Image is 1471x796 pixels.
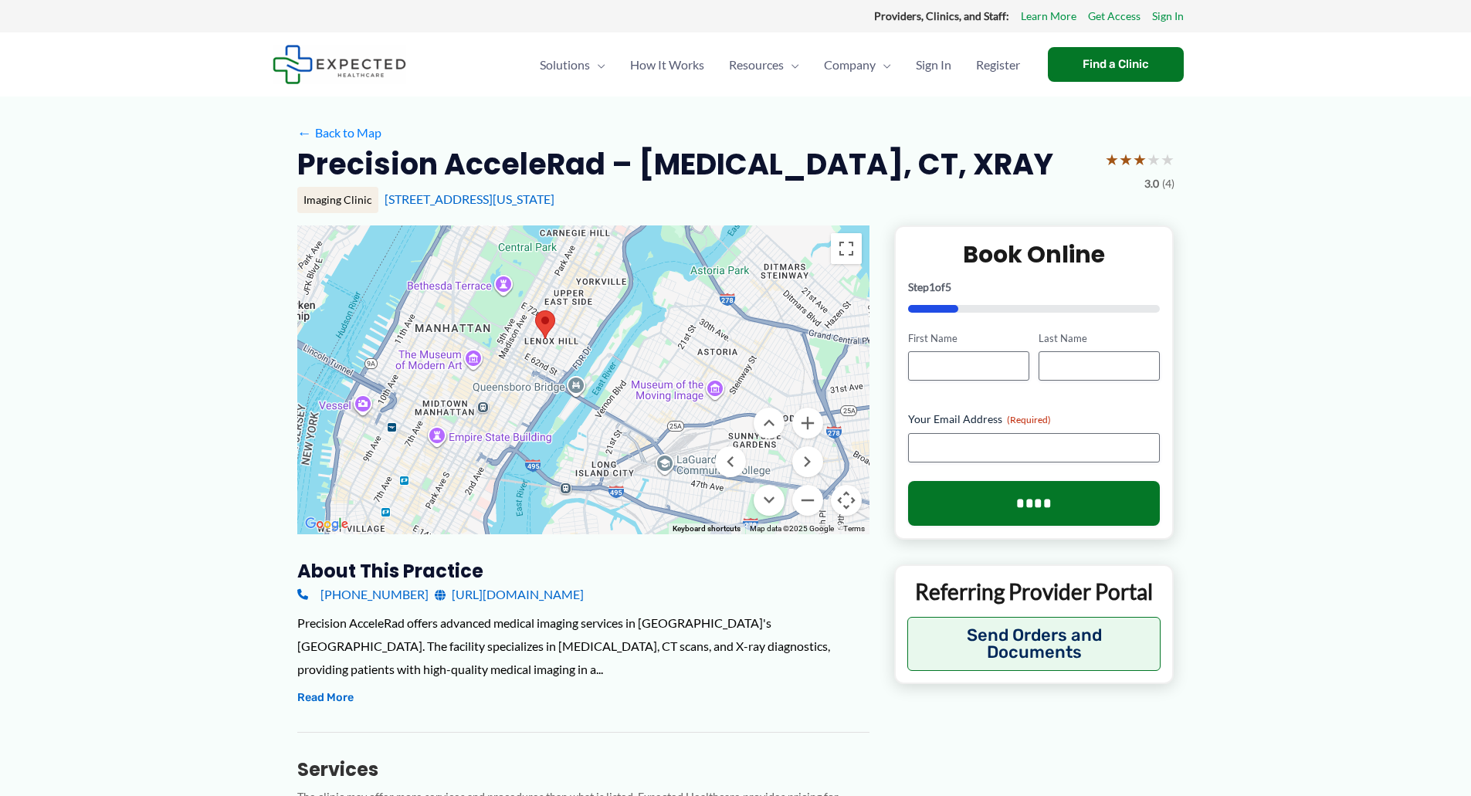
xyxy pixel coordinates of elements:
[908,282,1161,293] p: Step of
[540,38,590,92] span: Solutions
[792,446,823,477] button: Move right
[297,121,381,144] a: ←Back to Map
[590,38,605,92] span: Menu Toggle
[908,239,1161,269] h2: Book Online
[297,559,869,583] h3: About this practice
[1039,331,1160,346] label: Last Name
[792,408,823,439] button: Zoom in
[784,38,799,92] span: Menu Toggle
[1161,145,1174,174] span: ★
[831,485,862,516] button: Map camera controls
[754,408,785,439] button: Move up
[1133,145,1147,174] span: ★
[297,187,378,213] div: Imaging Clinic
[435,583,584,606] a: [URL][DOMAIN_NAME]
[618,38,717,92] a: How It Works
[717,38,812,92] a: ResourcesMenu Toggle
[945,280,951,293] span: 5
[1048,47,1184,82] a: Find a Clinic
[907,617,1161,671] button: Send Orders and Documents
[812,38,903,92] a: CompanyMenu Toggle
[916,38,951,92] span: Sign In
[976,38,1020,92] span: Register
[630,38,704,92] span: How It Works
[301,514,352,534] a: Open this area in Google Maps (opens a new window)
[1152,6,1184,26] a: Sign In
[907,578,1161,605] p: Referring Provider Portal
[929,280,935,293] span: 1
[273,45,406,84] img: Expected Healthcare Logo - side, dark font, small
[715,446,746,477] button: Move left
[301,514,352,534] img: Google
[754,485,785,516] button: Move down
[908,412,1161,427] label: Your Email Address
[297,125,312,140] span: ←
[297,583,429,606] a: [PHONE_NUMBER]
[792,485,823,516] button: Zoom out
[1162,174,1174,194] span: (4)
[297,689,354,707] button: Read More
[673,523,741,534] button: Keyboard shortcuts
[876,38,891,92] span: Menu Toggle
[297,611,869,680] div: Precision AcceleRad offers advanced medical imaging services in [GEOGRAPHIC_DATA]'s [GEOGRAPHIC_D...
[903,38,964,92] a: Sign In
[297,757,869,781] h3: Services
[729,38,784,92] span: Resources
[750,524,834,533] span: Map data ©2025 Google
[1088,6,1141,26] a: Get Access
[1144,174,1159,194] span: 3.0
[824,38,876,92] span: Company
[527,38,618,92] a: SolutionsMenu Toggle
[385,191,554,206] a: [STREET_ADDRESS][US_STATE]
[908,331,1029,346] label: First Name
[1021,6,1076,26] a: Learn More
[831,233,862,264] button: Toggle fullscreen view
[874,9,1009,22] strong: Providers, Clinics, and Staff:
[527,38,1032,92] nav: Primary Site Navigation
[1147,145,1161,174] span: ★
[1007,414,1051,425] span: (Required)
[964,38,1032,92] a: Register
[843,524,865,533] a: Terms (opens in new tab)
[1105,145,1119,174] span: ★
[1119,145,1133,174] span: ★
[297,145,1053,183] h2: Precision AcceleRad – [MEDICAL_DATA], CT, XRAY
